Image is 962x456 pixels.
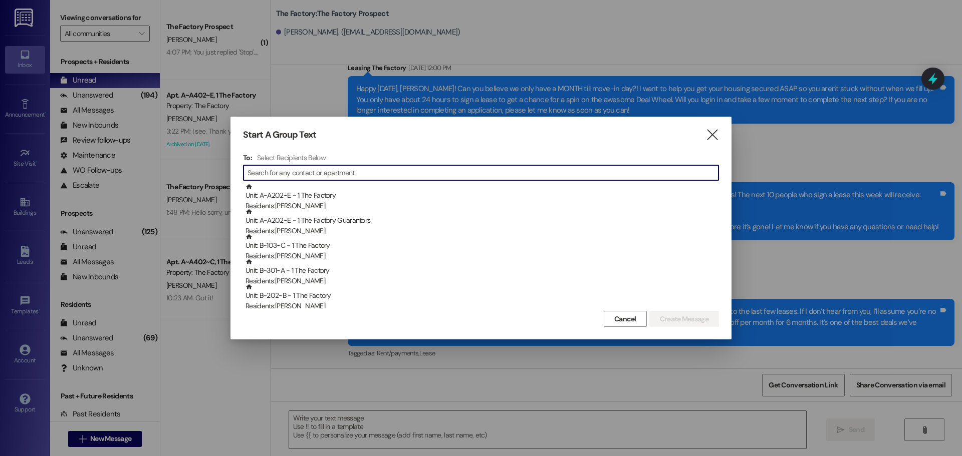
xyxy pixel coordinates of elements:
div: Unit: B~301~A - 1 The Factory [246,258,719,287]
div: Unit: A~A202~E - 1 The Factory Guarantors [246,208,719,237]
button: Cancel [604,311,647,327]
div: Unit: B~103~C - 1 The Factory [246,233,719,262]
div: Unit: B~202~B - 1 The Factory [246,283,719,312]
i:  [705,130,719,140]
div: Unit: B~202~B - 1 The FactoryResidents:[PERSON_NAME] [243,283,719,308]
h3: To: [243,153,252,162]
input: Search for any contact or apartment [248,166,718,180]
button: Create Message [649,311,719,327]
h3: Start A Group Text [243,129,316,141]
div: Residents: [PERSON_NAME] [246,226,719,236]
div: Unit: B~103~C - 1 The FactoryResidents:[PERSON_NAME] [243,233,719,258]
div: Residents: [PERSON_NAME] [246,301,719,311]
span: Cancel [614,314,636,324]
div: Unit: A~A202~E - 1 The FactoryResidents:[PERSON_NAME] [243,183,719,208]
div: Unit: B~301~A - 1 The FactoryResidents:[PERSON_NAME] [243,258,719,283]
span: Create Message [660,314,708,324]
div: Residents: [PERSON_NAME] [246,201,719,211]
h4: Select Recipients Below [257,153,326,162]
div: Unit: A~A202~E - 1 The Factory [246,183,719,212]
div: Residents: [PERSON_NAME] [246,251,719,261]
div: Unit: A~A202~E - 1 The Factory GuarantorsResidents:[PERSON_NAME] [243,208,719,233]
div: Residents: [PERSON_NAME] [246,276,719,286]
